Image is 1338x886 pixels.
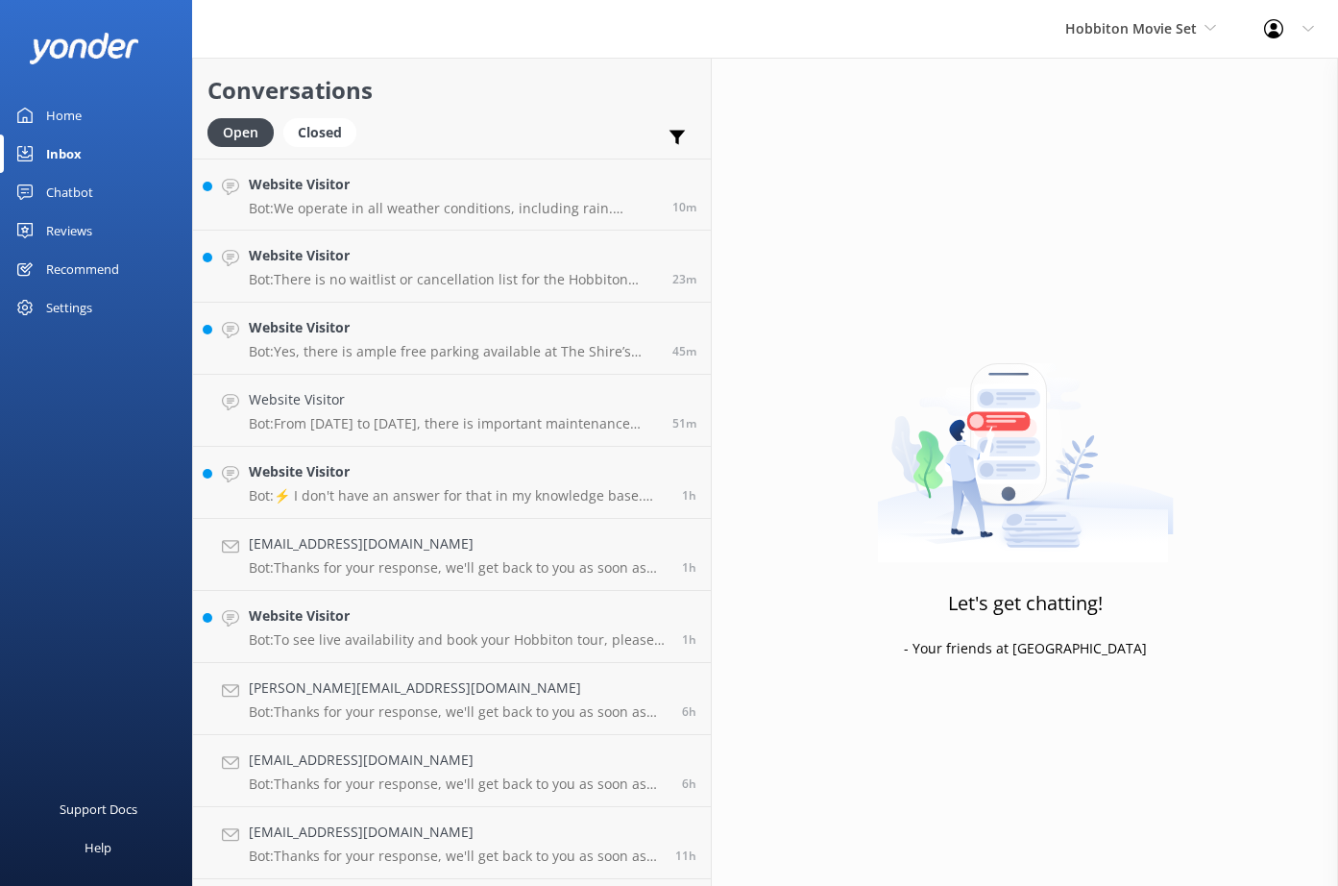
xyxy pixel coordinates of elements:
[249,822,661,843] h4: [EMAIL_ADDRESS][DOMAIN_NAME]
[207,118,274,147] div: Open
[249,461,668,482] h4: Website Visitor
[948,588,1103,619] h3: Let's get chatting!
[672,343,696,359] span: Sep 24 2025 09:43am (UTC +12:00) Pacific/Auckland
[85,828,111,867] div: Help
[249,750,668,771] h4: [EMAIL_ADDRESS][DOMAIN_NAME]
[249,343,658,360] p: Bot: Yes, there is ample free parking available at The Shire’s Rest for customers, including spac...
[682,487,696,504] span: Sep 24 2025 09:26am (UTC +12:00) Pacific/Auckland
[249,605,668,627] h4: Website Visitor
[1065,19,1197,37] span: Hobbiton Movie Set
[193,375,711,447] a: Website VisitorBot:From [DATE] to [DATE], there is important maintenance and restoration work hap...
[193,591,711,663] a: Website VisitorBot:To see live availability and book your Hobbiton tour, please visit [DOMAIN_NAM...
[675,848,696,864] span: Sep 23 2025 10:48pm (UTC +12:00) Pacific/Auckland
[29,33,139,64] img: yonder-white-logo.png
[46,211,92,250] div: Reviews
[193,807,711,879] a: [EMAIL_ADDRESS][DOMAIN_NAME]Bot:Thanks for your response, we'll get back to you as soon as we can...
[249,271,658,288] p: Bot: There is no waitlist or cancellation list for the Hobbiton Beer Festival. Tickets are limite...
[682,559,696,576] span: Sep 24 2025 09:08am (UTC +12:00) Pacific/Auckland
[249,200,658,217] p: Bot: We operate in all weather conditions, including rain. Umbrellas are provided, and we recomme...
[193,303,711,375] a: Website VisitorBot:Yes, there is ample free parking available at The Shire’s Rest for customers, ...
[682,775,696,792] span: Sep 24 2025 03:30am (UTC +12:00) Pacific/Auckland
[249,559,668,577] p: Bot: Thanks for your response, we'll get back to you as soon as we can during opening hours.
[249,317,658,338] h4: Website Visitor
[249,703,668,721] p: Bot: Thanks for your response, we'll get back to you as soon as we can during opening hours.
[193,447,711,519] a: Website VisitorBot:⚡ I don't have an answer for that in my knowledge base. Please try and rephras...
[682,703,696,720] span: Sep 24 2025 03:52am (UTC +12:00) Pacific/Auckland
[249,174,658,195] h4: Website Visitor
[193,519,711,591] a: [EMAIL_ADDRESS][DOMAIN_NAME]Bot:Thanks for your response, we'll get back to you as soon as we can...
[193,159,711,231] a: Website VisitorBot:We operate in all weather conditions, including rain. Umbrellas are provided, ...
[60,790,137,828] div: Support Docs
[249,848,661,865] p: Bot: Thanks for your response, we'll get back to you as soon as we can during opening hours.
[193,663,711,735] a: [PERSON_NAME][EMAIL_ADDRESS][DOMAIN_NAME]Bot:Thanks for your response, we'll get back to you as s...
[249,631,668,649] p: Bot: To see live availability and book your Hobbiton tour, please visit [DOMAIN_NAME][URL]. Altho...
[877,323,1174,563] img: artwork of a man stealing a conversation from at giant smartphone
[904,638,1147,659] p: - Your friends at [GEOGRAPHIC_DATA]
[249,487,668,505] p: Bot: ⚡ I don't have an answer for that in my knowledge base. Please try and rephrase your questio...
[249,245,658,266] h4: Website Visitor
[672,415,696,431] span: Sep 24 2025 09:37am (UTC +12:00) Pacific/Auckland
[207,72,696,109] h2: Conversations
[207,121,283,142] a: Open
[249,415,658,432] p: Bot: From [DATE] to [DATE], there is important maintenance and restoration work happening at the ...
[283,118,356,147] div: Closed
[46,173,93,211] div: Chatbot
[283,121,366,142] a: Closed
[193,231,711,303] a: Website VisitorBot:There is no waitlist or cancellation list for the Hobbiton Beer Festival. Tick...
[682,631,696,648] span: Sep 24 2025 08:49am (UTC +12:00) Pacific/Auckland
[672,271,696,287] span: Sep 24 2025 10:05am (UTC +12:00) Pacific/Auckland
[46,135,82,173] div: Inbox
[249,533,668,554] h4: [EMAIL_ADDRESS][DOMAIN_NAME]
[249,389,658,410] h4: Website Visitor
[249,677,668,699] h4: [PERSON_NAME][EMAIL_ADDRESS][DOMAIN_NAME]
[46,288,92,327] div: Settings
[249,775,668,793] p: Bot: Thanks for your response, we'll get back to you as soon as we can during opening hours.
[46,96,82,135] div: Home
[672,199,696,215] span: Sep 24 2025 10:18am (UTC +12:00) Pacific/Auckland
[46,250,119,288] div: Recommend
[193,735,711,807] a: [EMAIL_ADDRESS][DOMAIN_NAME]Bot:Thanks for your response, we'll get back to you as soon as we can...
